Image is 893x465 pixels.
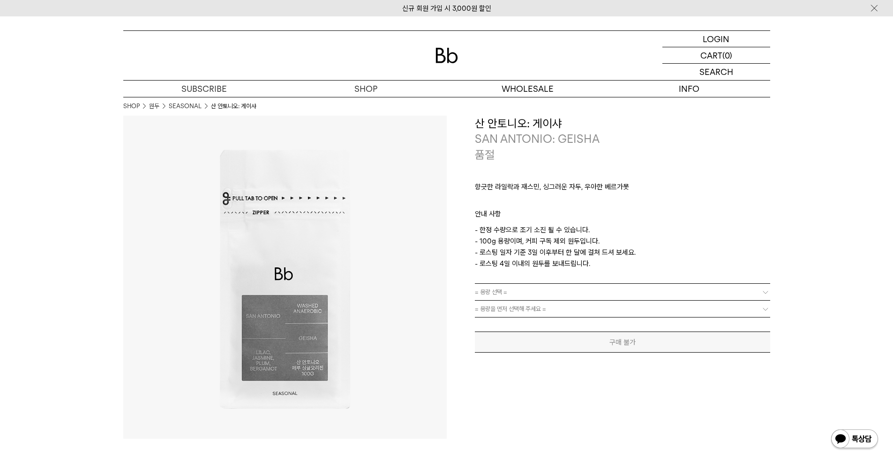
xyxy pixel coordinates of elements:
[149,102,159,111] a: 원두
[662,31,770,47] a: LOGIN
[662,47,770,64] a: CART (0)
[123,116,447,439] img: 산 안토니오: 게이샤
[475,197,770,208] p: ㅤ
[699,64,733,80] p: SEARCH
[123,102,140,111] a: SHOP
[475,181,770,197] p: 향긋한 라일락과 재스민, 싱그러운 자두, 우아한 베르가못
[402,4,491,13] a: 신규 회원 가입 시 3,000원 할인
[435,48,458,63] img: 로고
[608,81,770,97] p: INFO
[475,116,770,132] h3: 산 안토니오: 게이샤
[703,31,729,47] p: LOGIN
[722,47,732,63] p: (0)
[830,428,879,451] img: 카카오톡 채널 1:1 채팅 버튼
[475,332,770,353] button: 구매 불가
[475,131,770,147] p: SAN ANTONIO: GEISHA
[123,81,285,97] a: SUBSCRIBE
[700,47,722,63] p: CART
[169,102,202,111] a: SEASONAL
[285,81,447,97] a: SHOP
[475,224,770,269] p: - 한정 수량으로 조기 소진 될 수 있습니다. - 100g 용량이며, 커피 구독 제외 원두입니다. - 로스팅 일자 기준 3일 이후부터 한 달에 걸쳐 드셔 보세요. - 로스팅 ...
[211,102,256,111] li: 산 안토니오: 게이샤
[447,81,608,97] p: WHOLESALE
[475,301,546,317] span: = 용량을 먼저 선택해 주세요 =
[475,147,495,163] p: 품절
[475,208,770,224] p: 안내 사항
[475,284,507,300] span: = 용량 선택 =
